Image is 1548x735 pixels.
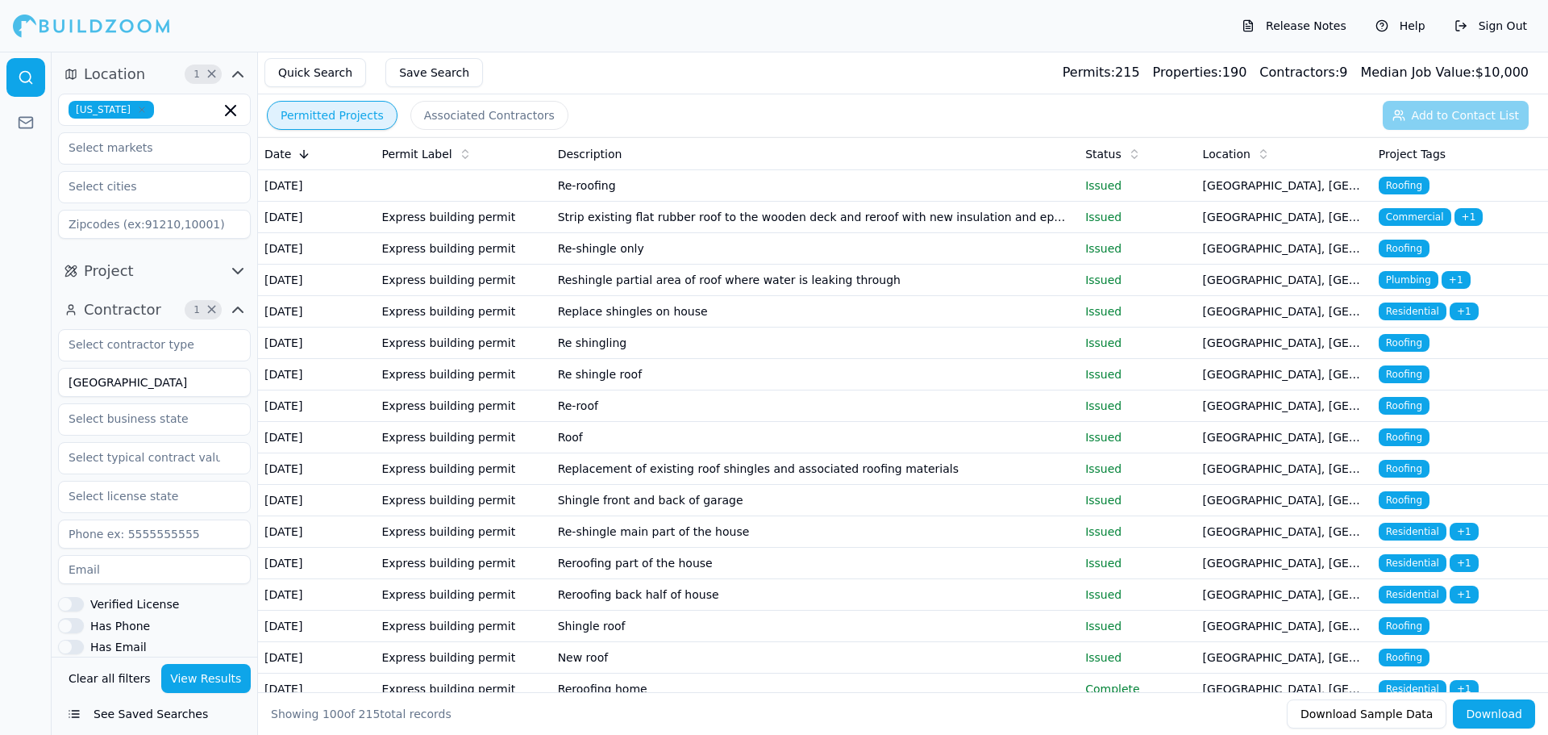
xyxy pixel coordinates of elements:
td: Express building permit [375,390,551,422]
td: Express building permit [375,611,551,642]
span: Contractors: [1259,65,1339,80]
span: Roofing [1379,617,1429,635]
button: Quick Search [264,58,366,87]
span: Roofing [1379,240,1429,257]
span: Commercial [1379,208,1451,226]
input: Select business state [59,404,230,433]
div: $ 10,000 [1360,63,1529,82]
td: [DATE] [258,359,375,390]
button: Download Sample Data [1287,700,1446,729]
td: Reroofing back half of house [551,579,1080,611]
td: [DATE] [258,390,375,422]
td: [DATE] [258,516,375,548]
p: Issued [1085,398,1189,414]
td: [DATE] [258,611,375,642]
button: Release Notes [1234,13,1354,39]
span: + 1 [1450,554,1479,572]
span: Roofing [1379,491,1429,509]
td: [GEOGRAPHIC_DATA], [GEOGRAPHIC_DATA] [1196,611,1372,642]
button: Permitted Projects [267,101,397,130]
p: Issued [1085,587,1189,603]
button: Project [58,258,251,284]
span: Roofing [1379,649,1429,666]
span: + 1 [1454,208,1483,226]
td: [DATE] [258,328,375,359]
button: Associated Contractors [410,101,568,130]
td: Replace shingles on house [551,296,1080,328]
div: 215 [1063,63,1140,82]
span: Residential [1379,523,1446,541]
p: Issued [1085,649,1189,666]
span: + 1 [1450,303,1479,320]
td: [GEOGRAPHIC_DATA], [GEOGRAPHIC_DATA] [1196,328,1372,359]
p: Issued [1085,303,1189,319]
td: Express building permit [375,548,551,579]
td: [GEOGRAPHIC_DATA], [GEOGRAPHIC_DATA] [1196,202,1372,233]
span: Roofing [1379,177,1429,194]
span: Permit Label [381,146,451,162]
span: Roofing [1379,428,1429,446]
button: Help [1367,13,1434,39]
button: Save Search [385,58,483,87]
input: Phone ex: 5555555555 [58,520,251,549]
span: 1 [189,66,205,82]
td: [GEOGRAPHIC_DATA], [GEOGRAPHIC_DATA] [1196,359,1372,390]
td: Shingle roof [551,611,1080,642]
input: Select cities [59,172,230,201]
p: Issued [1085,209,1189,225]
td: Express building permit [375,202,551,233]
span: Median Job Value: [1360,65,1475,80]
span: + 1 [1450,680,1479,698]
label: Has Email [90,641,147,653]
td: [DATE] [258,642,375,674]
td: Express building permit [375,422,551,453]
td: Express building permit [375,359,551,390]
span: + 1 [1450,523,1479,541]
span: 215 [359,708,381,720]
td: Re shingling [551,328,1080,359]
td: Roof [551,422,1080,453]
td: Re-shingle main part of the house [551,516,1080,548]
span: + 1 [1450,586,1479,603]
td: [GEOGRAPHIC_DATA], [GEOGRAPHIC_DATA] [1196,579,1372,611]
td: [GEOGRAPHIC_DATA], [GEOGRAPHIC_DATA] [1196,422,1372,453]
label: Verified License [90,599,179,610]
span: + 1 [1442,271,1471,289]
td: [GEOGRAPHIC_DATA], [GEOGRAPHIC_DATA] [1196,233,1372,265]
td: [DATE] [258,548,375,579]
div: 190 [1153,63,1247,82]
span: Residential [1379,303,1446,320]
span: Roofing [1379,365,1429,383]
p: Issued [1085,177,1189,194]
td: Reroofing home [551,674,1080,705]
td: [DATE] [258,579,375,611]
span: Project Tags [1379,146,1446,162]
span: Project [84,260,134,282]
td: [GEOGRAPHIC_DATA], [GEOGRAPHIC_DATA] [1196,516,1372,548]
button: Location1Clear Location filters [58,61,251,87]
span: Location [84,63,145,86]
td: [GEOGRAPHIC_DATA], [GEOGRAPHIC_DATA] [1196,642,1372,674]
td: [DATE] [258,453,375,485]
td: [GEOGRAPHIC_DATA], [GEOGRAPHIC_DATA] [1196,453,1372,485]
p: Issued [1085,429,1189,445]
p: Issued [1085,461,1189,477]
input: Select typical contract value [59,443,230,472]
span: 100 [322,708,344,720]
span: Permits: [1063,65,1115,80]
span: [US_STATE] [69,101,154,119]
button: Download [1453,700,1535,729]
td: Re-shingle only [551,233,1080,265]
span: Location [1203,146,1250,162]
td: Express building permit [375,233,551,265]
input: Select license state [59,482,230,511]
span: Residential [1379,586,1446,603]
td: [GEOGRAPHIC_DATA], [GEOGRAPHIC_DATA] [1196,296,1372,328]
span: Contractor [84,299,161,321]
td: Express building permit [375,265,551,296]
p: Issued [1085,524,1189,540]
p: Issued [1085,366,1189,382]
td: Re shingle roof [551,359,1080,390]
td: [DATE] [258,674,375,705]
td: Express building permit [375,674,551,705]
